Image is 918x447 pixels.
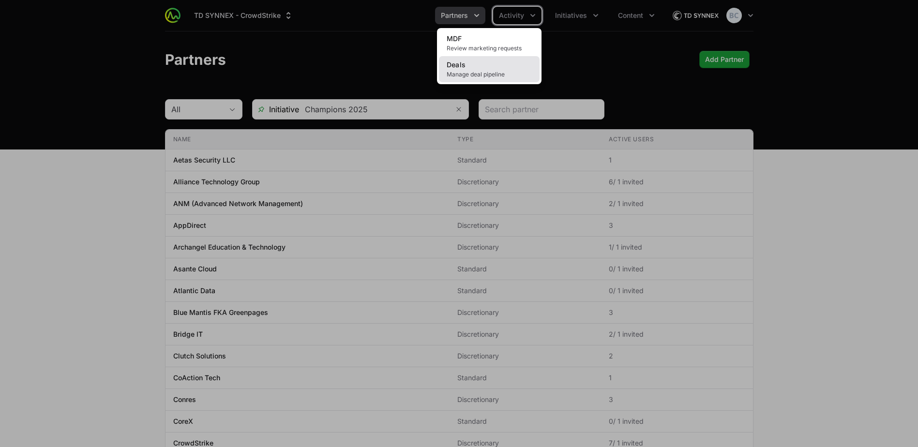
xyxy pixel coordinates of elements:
span: Manage deal pipeline [447,71,532,78]
span: Review marketing requests [447,45,532,52]
span: MDF [447,34,462,43]
span: Deals [447,60,466,69]
div: Activity menu [493,7,542,24]
div: Main navigation [181,7,661,24]
a: MDFReview marketing requests [439,30,540,56]
a: DealsManage deal pipeline [439,56,540,82]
